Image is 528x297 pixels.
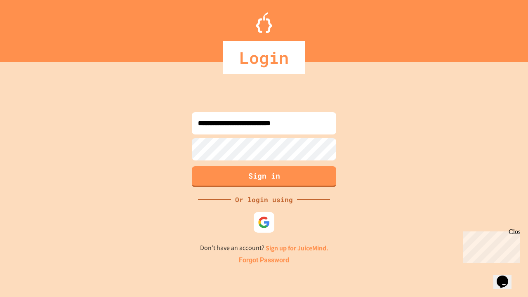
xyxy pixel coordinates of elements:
[192,166,336,187] button: Sign in
[223,41,305,74] div: Login
[460,228,520,263] iframe: chat widget
[200,243,328,253] p: Don't have an account?
[3,3,57,52] div: Chat with us now!Close
[266,244,328,252] a: Sign up for JuiceMind.
[231,195,297,205] div: Or login using
[256,12,272,33] img: Logo.svg
[493,264,520,289] iframe: chat widget
[258,216,270,229] img: google-icon.svg
[239,255,289,265] a: Forgot Password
